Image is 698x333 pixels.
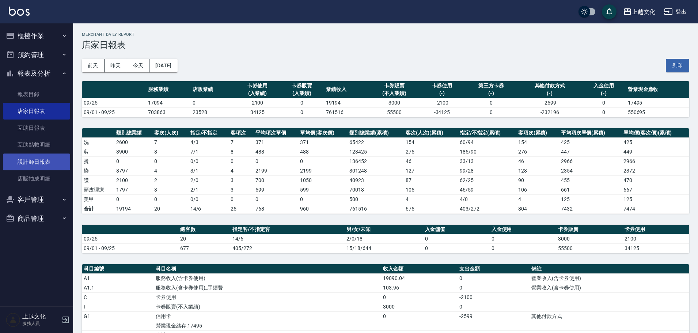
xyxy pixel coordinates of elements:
[3,103,70,120] a: 店家日報表
[661,5,689,19] button: 登出
[82,234,178,243] td: 09/25
[583,82,624,90] div: 入金使用
[82,175,114,185] td: 護
[82,137,114,147] td: 洗
[82,185,114,194] td: 頭皮理療
[152,147,189,156] td: 8
[178,243,231,253] td: 677
[404,185,458,194] td: 105
[114,147,152,156] td: 3900
[583,90,624,97] div: (-)
[229,156,254,166] td: 0
[229,204,254,213] td: 25
[237,90,278,97] div: (入業績)
[114,185,152,194] td: 1797
[581,98,626,107] td: 0
[458,273,530,283] td: 0
[381,302,458,311] td: 3000
[458,204,516,213] td: 403/272
[154,292,381,302] td: 卡券使用
[404,166,458,175] td: 127
[556,234,623,243] td: 3000
[82,98,146,107] td: 09/25
[105,59,127,72] button: 昨天
[189,128,229,138] th: 指定/不指定
[622,147,689,156] td: 449
[556,225,623,234] th: 卡券販賣
[404,147,458,156] td: 275
[458,185,516,194] td: 46 / 59
[490,243,556,253] td: 0
[229,194,254,204] td: 0
[3,120,70,136] a: 互助日報表
[254,185,298,194] td: 599
[622,204,689,213] td: 7474
[127,59,150,72] button: 今天
[82,311,154,321] td: G1
[516,166,559,175] td: 128
[154,273,381,283] td: 服務收入(含卡券使用)
[381,292,458,302] td: 0
[82,283,154,292] td: A1.1
[229,137,254,147] td: 7
[371,90,418,97] div: (不入業績)
[82,166,114,175] td: 染
[404,194,458,204] td: 4
[189,156,229,166] td: 0 / 0
[520,82,580,90] div: 其他付款方式
[381,311,458,321] td: 0
[423,243,490,253] td: 0
[516,128,559,138] th: 客項次(累積)
[369,98,420,107] td: 3000
[152,166,189,175] td: 4
[152,185,189,194] td: 3
[324,98,369,107] td: 19194
[3,190,70,209] button: 客戶管理
[82,156,114,166] td: 燙
[348,175,403,185] td: 40923
[458,156,516,166] td: 33 / 13
[348,137,403,147] td: 65422
[298,147,348,156] td: 488
[559,137,622,147] td: 425
[3,209,70,228] button: 商品管理
[3,26,70,45] button: 櫃檯作業
[559,175,622,185] td: 455
[458,147,516,156] td: 185 / 90
[154,302,381,311] td: 卡券販賣(不入業績)
[82,107,146,117] td: 09/01 - 09/25
[464,98,518,107] td: 0
[348,166,403,175] td: 301248
[229,128,254,138] th: 客項次
[404,128,458,138] th: 客次(人次)(累積)
[189,194,229,204] td: 0 / 0
[458,302,530,311] td: 0
[423,234,490,243] td: 0
[191,107,235,117] td: 23528
[490,225,556,234] th: 入金使用
[516,175,559,185] td: 90
[559,204,622,213] td: 7432
[235,107,280,117] td: 34125
[3,86,70,103] a: 報表目錄
[298,156,348,166] td: 0
[154,311,381,321] td: 信用卡
[254,137,298,147] td: 371
[114,156,152,166] td: 0
[559,147,622,156] td: 447
[622,194,689,204] td: 125
[559,166,622,175] td: 2354
[146,107,191,117] td: 703863
[254,204,298,213] td: 768
[114,128,152,138] th: 類別總業績
[381,283,458,292] td: 103.96
[237,82,278,90] div: 卡券使用
[82,204,114,213] td: 合計
[404,156,458,166] td: 46
[9,7,30,16] img: Logo
[3,170,70,187] a: 店販抽成明細
[298,166,348,175] td: 2199
[231,243,345,253] td: 405/272
[82,128,689,214] table: a dense table
[420,107,464,117] td: -34125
